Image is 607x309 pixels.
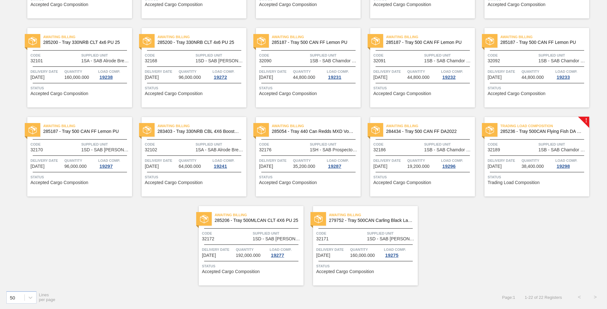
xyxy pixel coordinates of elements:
span: Status [259,85,359,91]
a: Load Comp.19241 [212,157,245,169]
span: Accepted Cargo Composition [30,91,88,96]
span: 285187 - Tray 500 CAN FF Lemon PU [272,40,356,45]
a: Load Comp.19297 [98,157,130,169]
span: Delivery Date [373,68,406,75]
div: 19297 [98,164,114,169]
span: 32186 [373,148,386,152]
span: 32168 [145,58,157,63]
span: Quantity [64,68,97,75]
a: statusAwaiting Billing283403 - Tray 330NRB CBL 4X6 Booster 2Code32102Supplied Unit1SA - SAB Alrod... [132,117,246,196]
span: Load Comp. [98,68,120,75]
span: 32176 [259,148,271,152]
span: Status [488,174,588,180]
img: status [143,37,151,45]
span: Status [316,263,416,269]
span: 160,000.000 [350,253,375,258]
span: Load Comp. [327,157,349,164]
span: 44,800.000 [522,75,544,80]
span: 1SB - SAB Chamdor Brewery [424,148,473,152]
span: Awaiting Billing [329,212,418,218]
span: 38,400.000 [522,164,544,169]
span: 285206 - Tray 500MLCAN CLT 4X6 PU 25 [215,218,298,223]
span: 1 - 22 of 22 Registers [525,295,562,300]
span: Accepted Cargo Composition [488,2,545,7]
span: Quantity [179,157,211,164]
a: statusAwaiting Billing279752 - Tray 500CAN Carling Black Label RCode32171Supplied Unit1SD - SAB [... [303,206,418,285]
span: 1SB - SAB Chamdor Brewery [424,58,473,63]
span: Accepted Cargo Composition [30,2,88,7]
span: 1SB - SAB Chamdor Brewery [538,58,588,63]
span: Quantity [407,157,440,164]
span: Delivery Date [202,246,234,253]
span: 32091 [373,58,386,63]
span: 285200 - Tray 330NRB CLT 4x6 PU 25 [43,40,127,45]
span: Status [373,174,473,180]
a: Load Comp.19231 [327,68,359,80]
span: 09/26/2025 [145,164,159,169]
button: < [571,289,587,305]
div: 19231 [327,75,343,80]
span: 285187 - Tray 500 CAN FF Lemon PU [386,40,470,45]
img: status [29,37,37,45]
div: 19287 [327,164,343,169]
span: Accepted Cargo Composition [259,2,317,7]
span: Load Comp. [98,157,120,164]
span: Load Comp. [441,68,463,75]
span: Status [259,174,359,180]
span: 09/26/2025 [145,75,159,80]
span: Awaiting Billing [157,123,246,129]
span: Load Comp. [270,246,291,253]
span: Status [145,85,245,91]
div: 19298 [555,164,571,169]
span: Quantity [522,157,554,164]
img: status [257,37,265,45]
span: 96,000.000 [64,164,87,169]
span: 160,000.000 [64,75,89,80]
span: Status [202,263,302,269]
span: Load Comp. [212,68,234,75]
span: Code [259,52,308,58]
span: Accepted Cargo Composition [373,180,431,185]
span: 09/26/2025 [30,75,44,80]
span: Accepted Cargo Composition [373,91,431,96]
span: 09/27/2025 [373,164,387,169]
span: Code [488,141,537,148]
span: Awaiting Billing [215,212,303,218]
div: 50 [10,295,15,300]
span: Code [30,141,80,148]
a: Load Comp.19272 [212,68,245,80]
span: Supplied Unit [424,141,473,148]
a: Load Comp.19233 [555,68,588,80]
span: Load Comp. [212,157,234,164]
img: status [371,37,380,45]
span: Accepted Cargo Composition [373,2,431,7]
span: 284434 - Tray 500 CAN FF DA2022 [386,129,470,134]
span: 64,000.000 [179,164,201,169]
span: 1SD - SAB Rosslyn Brewery [367,237,416,241]
span: 09/26/2025 [488,75,502,80]
span: Status [30,174,130,180]
span: 96,000.000 [179,75,201,80]
span: 32172 [202,237,214,241]
span: Load Comp. [555,68,577,75]
span: Supplied Unit [310,52,359,58]
span: Delivery Date [316,246,349,253]
span: Quantity [64,157,97,164]
span: Lines per page [39,292,56,302]
span: Delivery Date [373,157,406,164]
span: 09/27/2025 [259,164,273,169]
span: Supplied Unit [310,141,359,148]
span: Quantity [293,157,325,164]
span: Status [30,85,130,91]
span: Accepted Cargo Composition [202,269,260,274]
span: Accepted Cargo Composition [145,91,203,96]
a: statusAwaiting Billing285187 - Tray 500 CAN FF Lemon PUCode32091Supplied Unit1SB - SAB Chamdor Br... [361,28,475,107]
span: Code [145,52,194,58]
span: Quantity [407,68,440,75]
span: Supplied Unit [196,52,245,58]
span: Code [259,141,308,148]
span: 32101 [30,58,43,63]
a: statusAwaiting Billing285206 - Tray 500MLCAN CLT 4X6 PU 25Code32172Supplied Unit1SD - SAB [PERSON... [189,206,303,285]
span: Delivery Date [30,157,63,164]
span: 1SA - SAB Alrode Brewery [196,148,245,152]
